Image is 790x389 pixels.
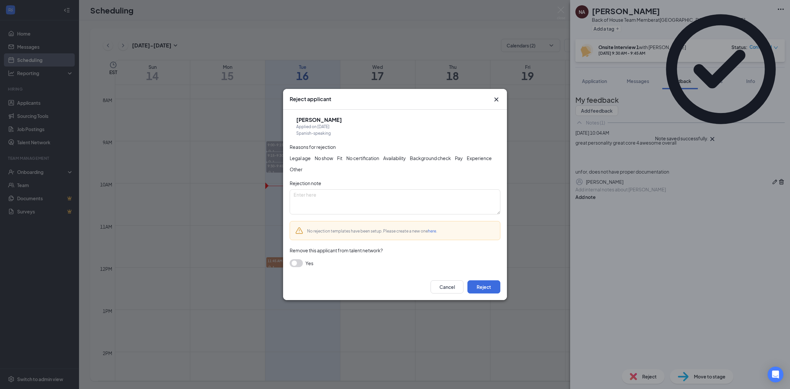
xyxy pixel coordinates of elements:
[296,130,342,137] div: Spanish-speaking
[337,154,342,162] span: Fit
[290,154,311,162] span: Legal age
[315,154,333,162] span: No show
[492,96,500,103] button: Close
[768,367,783,382] div: Open Intercom Messenger
[305,259,313,267] span: Yes
[467,280,500,293] button: Reject
[307,229,437,234] span: No rejection templates have been setup. Please create a new one .
[455,154,463,162] span: Pay
[428,229,436,234] a: here
[296,116,342,124] h5: [PERSON_NAME]
[290,166,303,173] span: Other
[296,124,342,130] div: Applied on [DATE]
[708,135,716,143] svg: Cross
[492,96,500,103] svg: Cross
[290,144,336,150] span: Reasons for rejection
[290,247,383,253] span: Remove this applicant from talent network?
[295,227,303,235] svg: Warning
[290,96,331,103] h3: Reject applicant
[410,154,451,162] span: Background check
[346,154,379,162] span: No certification
[431,280,463,293] button: Cancel
[655,135,708,143] div: Note saved successfully.
[467,154,492,162] span: Experience
[383,154,406,162] span: Availability
[655,3,787,135] svg: CheckmarkCircle
[290,180,321,186] span: Rejection note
